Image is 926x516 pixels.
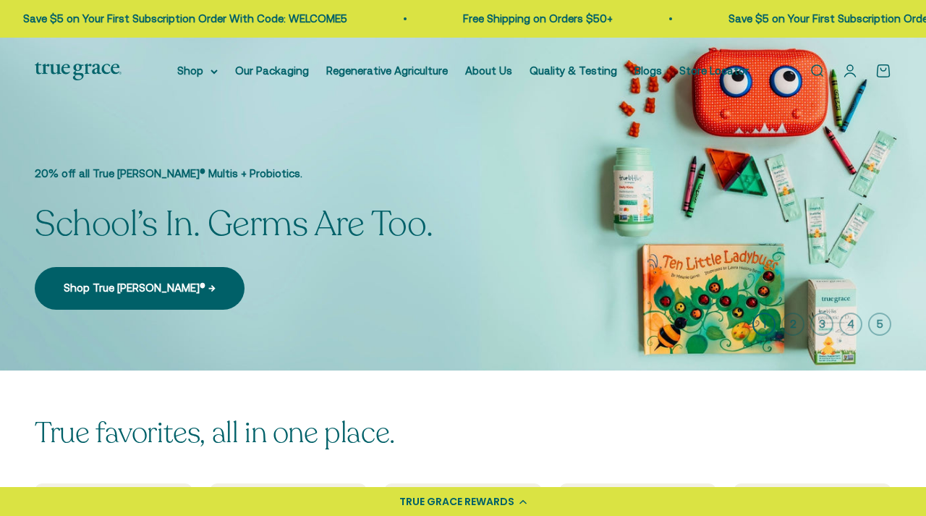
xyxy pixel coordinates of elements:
a: Free Shipping on Orders $50+ [330,12,480,25]
button: 4 [839,313,862,336]
p: Save $5 on Your First Subscription Order With Code: WELCOME5 [595,10,919,28]
button: 5 [868,313,891,336]
a: Shop True [PERSON_NAME]® → [35,267,245,309]
split-lines: True favorites, all in one place. [35,413,395,452]
a: About Us [465,64,512,77]
a: Store Locator [679,64,749,77]
button: 3 [810,313,833,336]
a: Our Packaging [235,64,309,77]
a: Blogs [634,64,662,77]
split-lines: School’s In. Germs Are Too. [35,200,433,248]
summary: Shop [177,62,218,80]
button: 2 [781,313,804,336]
p: 20% off all True [PERSON_NAME]® Multis + Probiotics. [35,165,433,182]
a: Regenerative Agriculture [326,64,448,77]
a: Quality & Testing [530,64,617,77]
button: 1 [752,313,776,336]
div: TRUE GRACE REWARDS [399,494,514,509]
